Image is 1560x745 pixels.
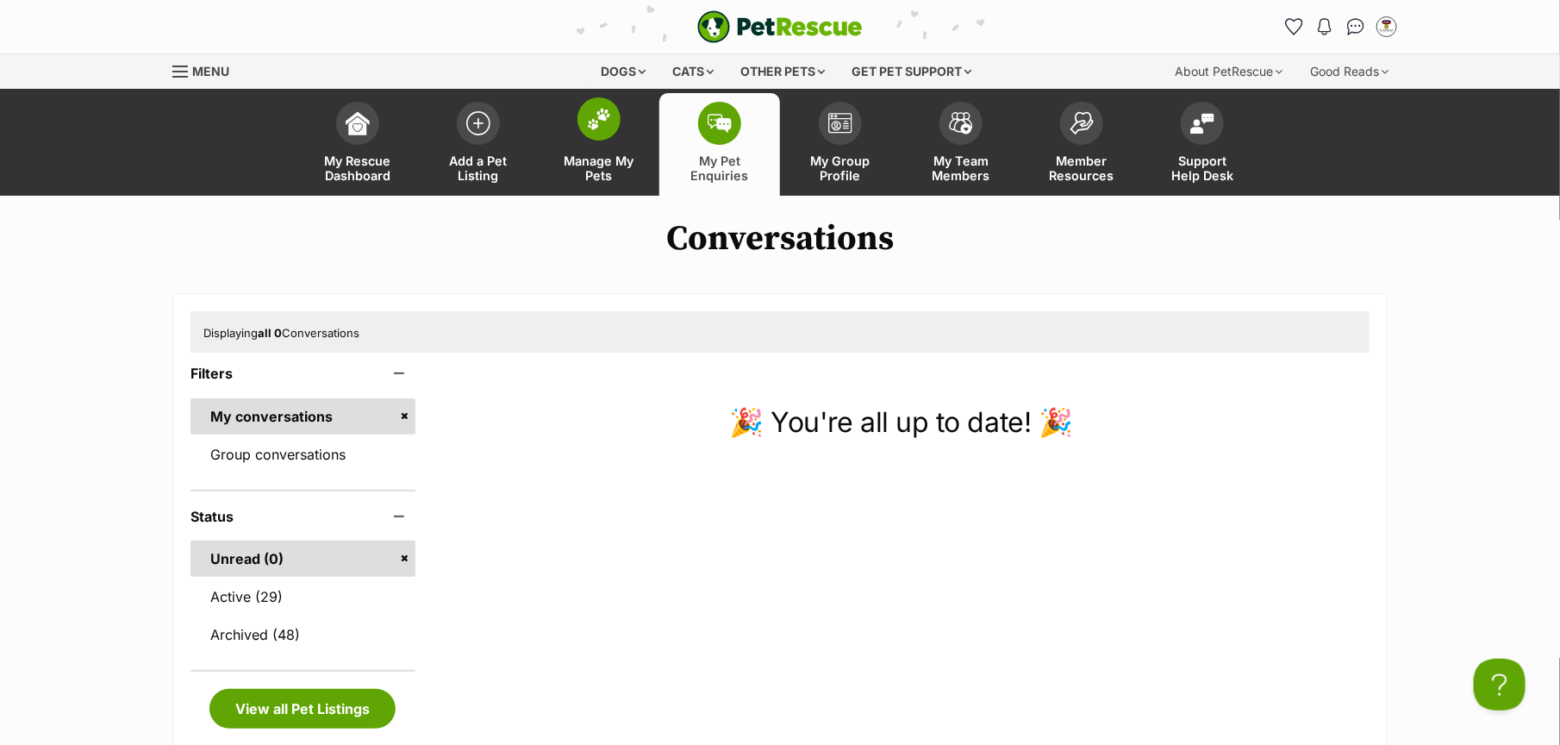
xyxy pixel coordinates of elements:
[560,153,638,183] span: Manage My Pets
[729,54,838,89] div: Other pets
[1163,54,1295,89] div: About PetRescue
[1142,93,1263,196] a: Support Help Desk
[190,509,415,524] header: Status
[466,111,490,135] img: add-pet-listing-icon-0afa8454b4691262ce3f59096e99ab1cd57d4a30225e0717b998d2c9b9846f56.svg
[1280,13,1401,41] ul: Account quick links
[828,113,852,134] img: group-profile-icon-3fa3cf56718a62981997c0bc7e787c4b2cf8bcc04b72c1350f741eb67cf2f40e.svg
[590,54,658,89] div: Dogs
[190,366,415,381] header: Filters
[319,153,396,183] span: My Rescue Dashboard
[1021,93,1142,196] a: Member Resources
[901,93,1021,196] a: My Team Members
[1474,659,1526,711] iframe: Help Scout Beacon - Open
[1070,111,1094,135] img: member-resources-icon-8e73f808a243e03378d46382f2149f9095a855e16c252ad45f914b54edf8863c.svg
[172,54,241,85] a: Menu
[708,114,732,133] img: pet-enquiries-icon-7e3ad2cf08bfb03b45e93fb7055b45f3efa6380592205ae92323e6603595dc1f.svg
[190,579,415,615] a: Active (29)
[1373,13,1401,41] button: My account
[190,398,415,435] a: My conversations
[1043,153,1120,183] span: Member Resources
[190,436,415,473] a: Group conversations
[1311,13,1338,41] button: Notifications
[681,153,758,183] span: My Pet Enquiries
[949,112,973,135] img: team-members-icon-5396bd8760b3fe7c0b43da4ab00e1e3bb1a5d9ba89233759b79545d2d3fc5d0d.svg
[203,326,359,340] span: Displaying Conversations
[1318,18,1332,35] img: notifications-46538b983faf8c2785f20acdc204bb7945ddae34d4c08c2a6579f10ce5e182be.svg
[697,10,863,43] img: logo-e224e6f780fb5917bec1dbf3a21bbac754714ae5b6737aabdf751b685950b380.svg
[209,689,396,729] a: View all Pet Listings
[659,93,780,196] a: My Pet Enquiries
[539,93,659,196] a: Manage My Pets
[190,617,415,653] a: Archived (48)
[192,64,229,78] span: Menu
[1342,13,1370,41] a: Conversations
[922,153,1000,183] span: My Team Members
[346,111,370,135] img: dashboard-icon-eb2f2d2d3e046f16d808141f083e7271f6b2e854fb5c12c21221c1fb7104beca.svg
[440,153,517,183] span: Add a Pet Listing
[258,326,282,340] strong: all 0
[1190,113,1214,134] img: help-desk-icon-fdf02630f3aa405de69fd3d07c3f3aa587a6932b1a1747fa1d2bba05be0121f9.svg
[587,108,611,130] img: manage-my-pets-icon-02211641906a0b7f246fdf0571729dbe1e7629f14944591b6c1af311fb30b64b.svg
[433,402,1370,443] p: 🎉 You're all up to date! 🎉
[697,10,863,43] a: PetRescue
[661,54,727,89] div: Cats
[297,93,418,196] a: My Rescue Dashboard
[1164,153,1241,183] span: Support Help Desk
[802,153,879,183] span: My Group Profile
[780,93,901,196] a: My Group Profile
[1347,18,1365,35] img: chat-41dd97257d64d25036548639549fe6c8038ab92f7586957e7f3b1b290dea8141.svg
[1378,18,1395,35] img: W.I.S.H Rescue profile pic
[1298,54,1401,89] div: Good Reads
[1280,13,1307,41] a: Favourites
[190,541,415,577] a: Unread (0)
[418,93,539,196] a: Add a Pet Listing
[840,54,984,89] div: Get pet support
